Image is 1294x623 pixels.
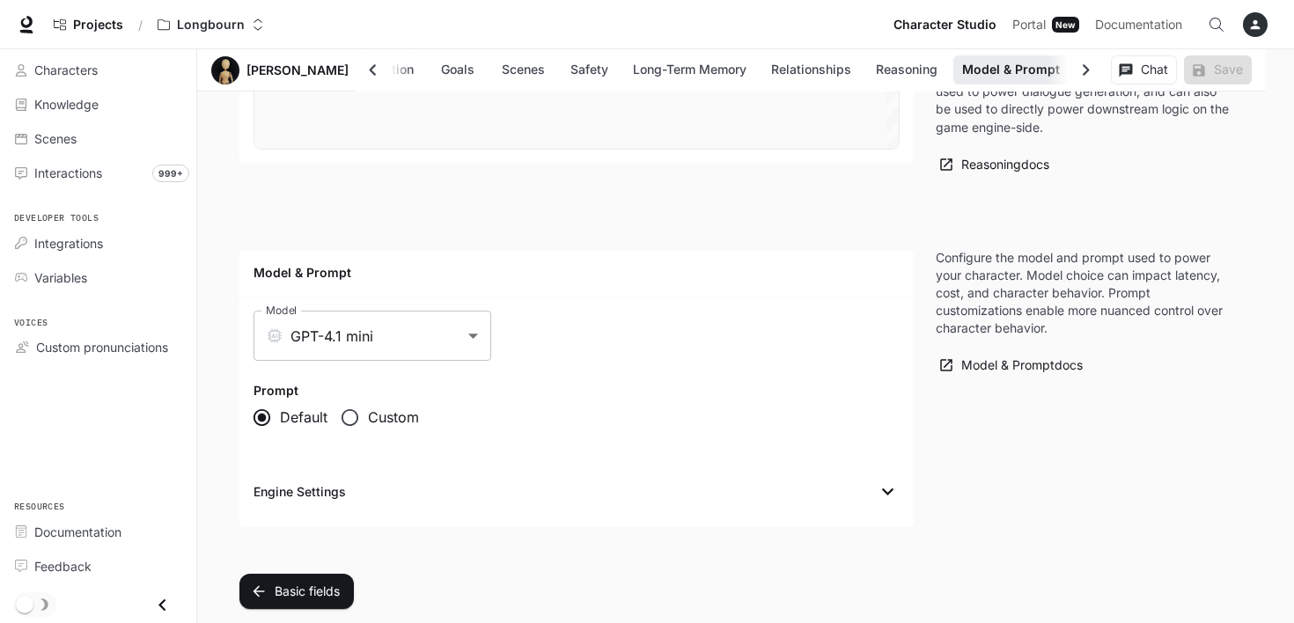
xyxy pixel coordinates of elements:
[34,61,98,79] span: Characters
[143,587,182,623] button: Close drawer
[1111,55,1177,84] button: Chat
[368,407,419,428] span: Custom
[254,483,346,501] h6: Engine Settings
[34,523,121,541] span: Documentation
[16,594,33,613] span: Dark mode toggle
[7,55,189,85] a: Characters
[239,574,354,609] button: Basic fields
[246,471,907,513] div: Engine Settings
[34,129,77,148] span: Scenes
[34,234,103,253] span: Integrations
[73,18,123,33] span: Projects
[886,7,1004,42] a: Character Studio
[34,557,92,575] span: Feedback
[936,249,1232,337] p: Configure the model and prompt used to power your character. Model choice can impact latency, cos...
[7,228,189,259] a: Integrations
[762,55,860,84] button: Relationships
[1012,14,1046,36] span: Portal
[254,264,900,282] h4: Model & Prompt
[7,123,189,154] a: Scenes
[867,55,946,84] button: Reasoning
[1052,17,1079,33] div: New
[7,332,189,363] a: Custom pronunciations
[280,407,327,428] span: Default
[936,351,1087,380] a: Model & Promptdocs
[561,55,617,84] button: Safety
[254,382,433,399] label: Prompt
[254,311,491,361] div: GPT-4.1 mini
[7,262,189,293] a: Variables
[290,326,373,347] p: GPT-4.1 mini
[246,64,349,77] a: [PERSON_NAME]
[46,7,131,42] a: Go to projects
[1088,7,1195,42] a: Documentation
[152,165,189,182] span: 999+
[1199,7,1234,42] button: Open Command Menu
[893,14,996,36] span: Character Studio
[7,517,189,547] a: Documentation
[7,551,189,582] a: Feedback
[34,95,99,114] span: Knowledge
[211,56,239,84] div: Avatar image
[1005,7,1086,42] a: PortalNew
[36,338,168,356] span: Custom pronunciations
[936,150,1054,180] a: Reasoningdocs
[953,55,1069,84] button: Model & Prompt
[493,55,554,84] button: Scenes
[1095,14,1182,36] span: Documentation
[7,89,189,120] a: Knowledge
[34,268,87,287] span: Variables
[177,18,245,33] p: Longbourn
[266,303,297,318] label: Model
[7,158,189,188] a: Interactions
[624,55,755,84] button: Long-Term Memory
[34,164,102,182] span: Interactions
[211,56,239,84] button: Open character avatar dialog
[150,7,272,42] button: Open workspace menu
[131,16,150,34] div: /
[430,55,486,84] button: Goals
